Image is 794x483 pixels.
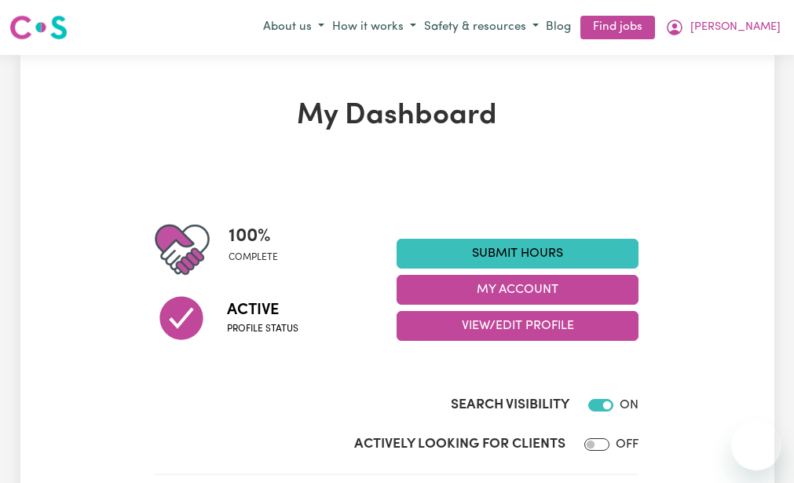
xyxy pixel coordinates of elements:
[397,239,638,269] a: Submit Hours
[690,19,781,36] span: [PERSON_NAME]
[543,16,574,40] a: Blog
[155,99,638,134] h1: My Dashboard
[229,222,278,251] span: 100 %
[397,311,638,341] button: View/Edit Profile
[227,322,298,336] span: Profile status
[229,251,278,265] span: complete
[397,275,638,305] button: My Account
[731,420,781,470] iframe: Button to launch messaging window
[328,15,420,41] button: How it works
[451,395,569,415] label: Search Visibility
[354,434,565,455] label: Actively Looking for Clients
[259,15,328,41] button: About us
[661,14,785,41] button: My Account
[227,298,298,322] span: Active
[620,399,638,412] span: ON
[616,438,638,451] span: OFF
[229,222,291,277] div: Profile completeness: 100%
[9,9,68,46] a: Careseekers logo
[580,16,655,40] a: Find jobs
[9,13,68,42] img: Careseekers logo
[420,15,543,41] button: Safety & resources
